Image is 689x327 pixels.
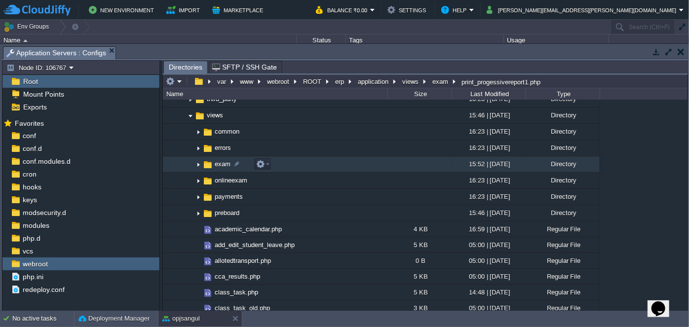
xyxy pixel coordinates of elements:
[162,314,200,324] button: opjsangul
[401,77,421,86] button: views
[452,269,526,284] div: 05:00 | [DATE]
[213,256,272,265] span: allotedtransport.php
[452,140,526,155] div: 16:23 | [DATE]
[526,173,600,188] div: Directory
[387,285,452,300] div: 5 KB
[202,256,213,267] img: AMDAwAAAACH5BAEAAAAALAAAAAABAAEAAAICRAEAOw==
[21,103,48,111] a: Exports
[202,303,213,314] img: AMDAwAAAACH5BAEAAAAALAAAAAABAAEAAAICRAEAOw==
[89,4,157,16] button: New Environment
[452,173,526,188] div: 16:23 | [DATE]
[213,176,249,184] a: onlineexam
[21,90,66,99] span: Mount Points
[213,241,296,249] a: add_edit_student_leave.php
[213,192,244,201] a: payments
[21,234,42,243] a: php.d
[213,288,260,296] span: class_task.php
[213,144,232,152] a: errors
[302,77,324,86] button: ROOT
[346,35,503,46] div: Tags
[194,157,202,172] img: AMDAwAAAACH5BAEAAAAALAAAAAABAAEAAAICRAEAOw==
[387,300,452,316] div: 3 KB
[202,240,213,251] img: AMDAwAAAACH5BAEAAAAALAAAAAABAAEAAAICRAEAOw==
[387,253,452,268] div: 0 B
[452,285,526,300] div: 14:48 | [DATE]
[388,88,452,100] div: Size
[202,208,213,219] img: AMDAwAAAACH5BAEAAAAALAAAAAABAAEAAAICRAEAOw==
[526,269,600,284] div: Regular File
[21,221,51,230] a: modules
[526,253,600,268] div: Regular File
[23,39,28,42] img: AMDAwAAAACH5BAEAAAAALAAAAAABAAEAAAICRAEAOw==
[21,170,38,179] span: cron
[194,124,202,140] img: AMDAwAAAACH5BAEAAAAALAAAAAABAAEAAAICRAEAOw==
[205,95,238,103] span: third_party
[194,173,202,188] img: AMDAwAAAACH5BAEAAAAALAAAAAABAAEAAAICRAEAOw==
[21,131,38,140] a: conf
[21,247,35,255] a: vcs
[213,304,271,312] a: class_task_old.php
[194,141,202,156] img: AMDAwAAAACH5BAEAAAAALAAAAAABAAEAAAICRAEAOw==
[526,108,600,123] div: Directory
[21,195,38,204] span: keys
[213,225,283,233] span: academic_calendar.php
[21,272,45,281] a: php.ini
[21,144,43,153] a: conf.d
[164,88,387,100] div: Name
[21,77,39,86] a: Root
[216,77,229,86] button: var
[441,4,469,16] button: Help
[187,92,194,107] img: AMDAwAAAACH5BAEAAAAALAAAAAABAAEAAAICRAEAOw==
[166,4,203,16] button: Import
[527,88,600,100] div: Type
[212,61,277,73] span: SFTP / SSH Gate
[526,300,600,316] div: Regular File
[21,157,72,166] a: conf.modules.d
[194,300,202,316] img: AMDAwAAAACH5BAEAAAAALAAAAAABAAEAAAICRAEAOw==
[202,224,213,235] img: AMDAwAAAACH5BAEAAAAALAAAAAABAAEAAAICRAEAOw==
[266,77,292,86] button: webroot
[452,237,526,253] div: 05:00 | [DATE]
[526,221,600,237] div: Regular File
[169,61,202,73] span: Directories
[526,156,600,172] div: Directory
[452,189,526,204] div: 16:23 | [DATE]
[526,237,600,253] div: Regular File
[452,108,526,123] div: 15:46 | [DATE]
[13,119,45,128] span: Favorites
[21,208,68,217] a: modsecurity.d
[334,77,346,86] button: erp
[187,108,194,123] img: AMDAwAAAACH5BAEAAAAALAAAAAABAAEAAAICRAEAOw==
[194,206,202,221] img: AMDAwAAAACH5BAEAAAAALAAAAAABAAEAAAICRAEAOw==
[213,209,241,217] a: preboard
[213,272,262,281] span: cca_results.php
[78,314,150,324] button: Deployment Manager
[526,124,600,139] div: Directory
[453,88,526,100] div: Last Modified
[526,140,600,155] div: Directory
[21,259,49,268] a: webroot
[13,119,45,127] a: Favorites
[6,63,69,72] button: Node ID: 106767
[21,182,43,191] a: hooks
[194,110,205,121] img: AMDAwAAAACH5BAEAAAAALAAAAAABAAEAAAICRAEAOw==
[194,94,205,105] img: AMDAwAAAACH5BAEAAAAALAAAAAABAAEAAAICRAEAOw==
[21,285,66,294] a: redeploy.conf
[387,237,452,253] div: 5 KB
[526,205,600,220] div: Directory
[459,77,540,86] div: print_progessivereport1.php
[387,221,452,237] div: 4 KB
[194,285,202,300] img: AMDAwAAAACH5BAEAAAAALAAAAAABAAEAAAICRAEAOw==
[387,4,429,16] button: Settings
